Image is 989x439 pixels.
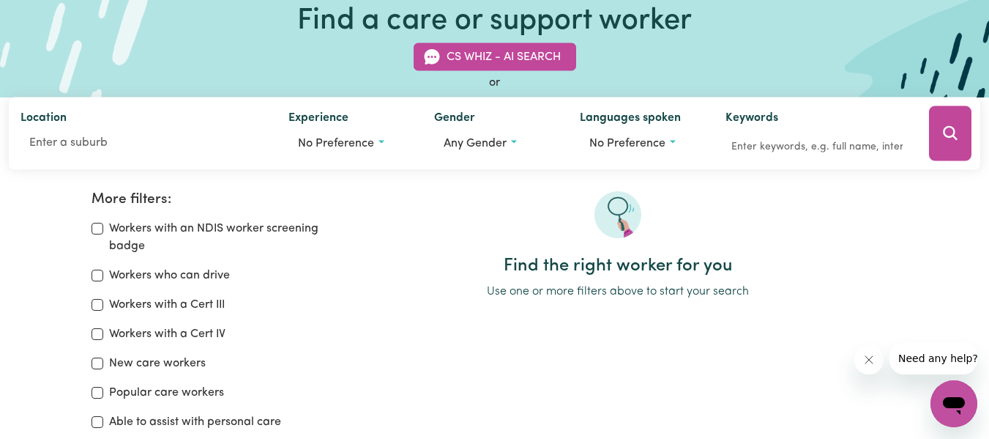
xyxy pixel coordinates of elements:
button: CS Whiz - AI Search [414,43,576,71]
h1: Find a care or support worker [297,4,692,39]
button: Worker experience options [288,130,411,158]
iframe: Message from company [889,342,977,375]
label: Workers with a Cert IV [109,325,225,343]
iframe: Close message [854,345,884,375]
span: No preference [589,138,665,150]
label: Keywords [725,109,778,130]
label: Workers with a Cert III [109,296,225,314]
label: Experience [288,109,348,130]
h2: More filters: [92,191,321,208]
label: Workers with an NDIS worker screening badge [109,220,321,255]
label: Location [20,109,67,130]
label: Gender [434,109,475,130]
div: or [9,74,980,92]
iframe: Button to launch messaging window [930,380,977,427]
button: Search [929,106,971,161]
input: Enter keywords, e.g. full name, interests [725,136,908,158]
button: Worker language preferences [580,130,702,158]
input: Enter a suburb [20,130,265,156]
span: Need any help? [9,10,89,22]
label: Able to assist with personal care [109,413,281,431]
h2: Find the right worker for you [338,256,897,277]
label: Workers who can drive [109,267,230,284]
p: Use one or more filters above to start your search [338,283,897,300]
label: Languages spoken [580,109,681,130]
label: Popular care workers [109,384,224,402]
span: No preference [298,138,374,150]
label: New care workers [109,355,206,372]
span: Any gender [444,138,507,150]
button: Worker gender preference [434,130,556,158]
